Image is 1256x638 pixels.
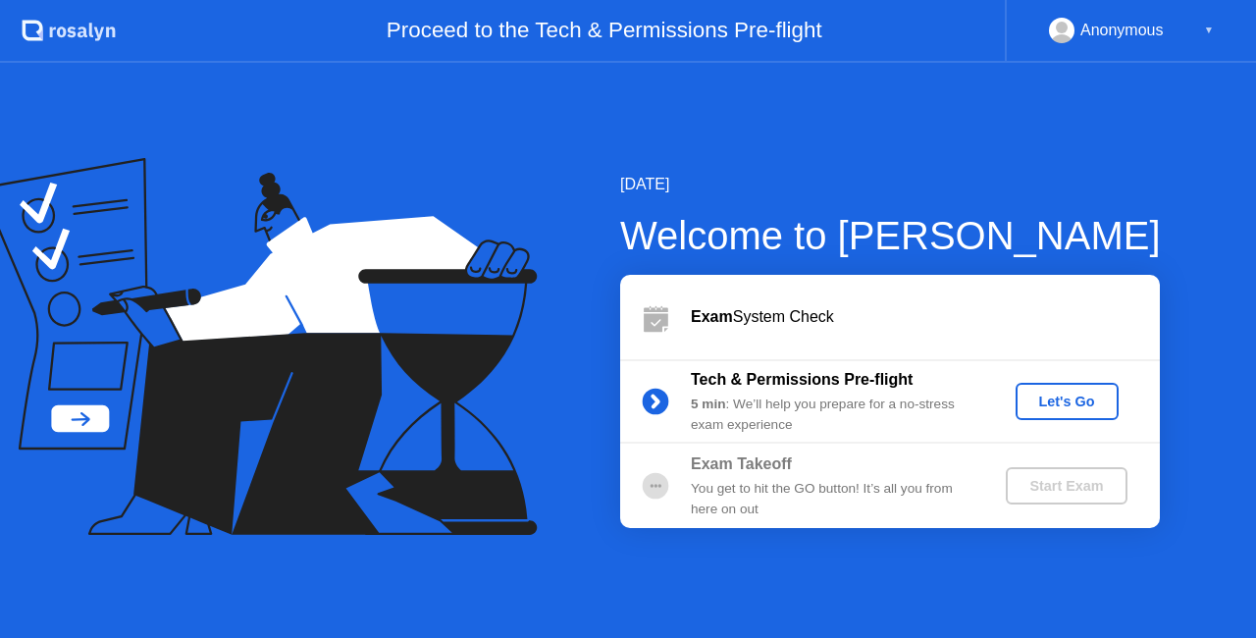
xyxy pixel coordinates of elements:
b: Exam Takeoff [691,455,792,472]
b: Tech & Permissions Pre-flight [691,371,913,388]
div: Welcome to [PERSON_NAME] [620,206,1161,265]
b: 5 min [691,397,726,411]
div: ▼ [1204,18,1214,43]
button: Let's Go [1016,383,1119,420]
div: You get to hit the GO button! It’s all you from here on out [691,479,973,519]
div: Let's Go [1023,394,1111,409]
div: [DATE] [620,173,1161,196]
div: Start Exam [1014,478,1119,494]
div: System Check [691,305,1160,329]
b: Exam [691,308,733,325]
button: Start Exam [1006,467,1126,505]
div: Anonymous [1080,18,1164,43]
div: : We’ll help you prepare for a no-stress exam experience [691,395,973,435]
